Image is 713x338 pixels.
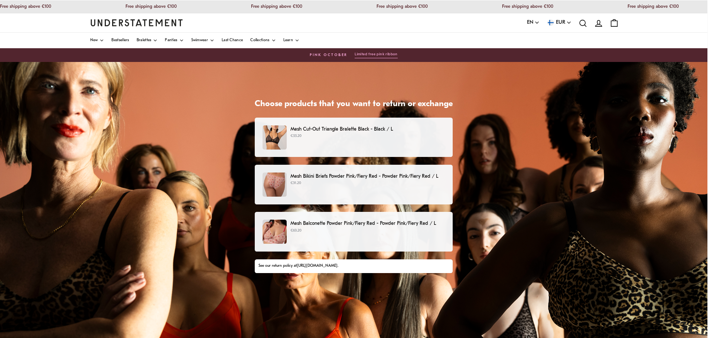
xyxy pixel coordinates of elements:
[191,33,214,48] a: Swimwear
[165,33,183,48] a: Panties
[222,39,243,42] span: Last Chance
[111,39,129,42] span: Bestsellers
[527,19,540,27] button: EN
[137,33,158,48] a: Bralettes
[556,19,565,27] span: EUR
[90,39,98,42] span: New
[547,19,572,27] button: EUR
[111,33,129,48] a: Bestsellers
[191,39,208,42] span: Swimwear
[250,39,269,42] span: Collections
[90,19,183,26] a: Understatement Homepage
[250,33,276,48] a: Collections
[165,39,177,42] span: Panties
[283,39,293,42] span: Learn
[283,33,300,48] a: Learn
[222,33,243,48] a: Last Chance
[527,19,533,27] span: EN
[137,39,152,42] span: Bralettes
[90,33,104,48] a: New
